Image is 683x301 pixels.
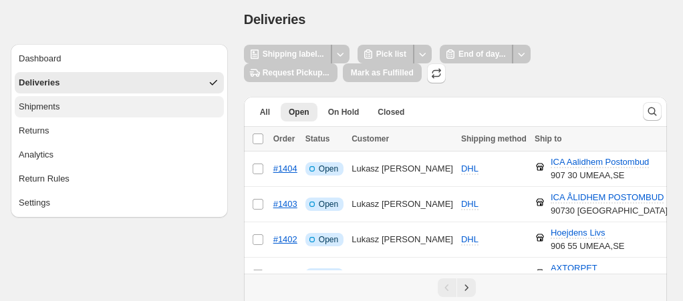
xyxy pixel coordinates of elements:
div: Return Rules [19,172,70,186]
button: Dashboard [15,48,224,69]
span: On Hold [328,107,360,117]
nav: Pagination [244,274,667,301]
span: All [260,107,270,117]
span: Deliveries [244,12,306,27]
div: Settings [19,196,50,210]
button: Return Rules [15,168,224,190]
span: Open [319,234,338,245]
div: Deliveries [19,76,59,89]
div: Shipments [19,100,59,113]
span: Open [319,164,338,174]
span: ICA ÅLIDHEM POSTOMBUD [551,192,664,204]
button: Analytics [15,144,224,166]
button: ICA ÅLIDHEM POSTOMBUD [543,187,672,208]
span: Hoejdens Livs [551,228,605,239]
span: Status [305,134,330,143]
button: DHL [453,264,487,286]
span: Closed [378,107,404,117]
span: Customer [352,134,389,143]
span: Shipping method [461,134,527,143]
span: ICA Aalidhem Postombud [551,157,649,168]
span: Open [319,270,338,280]
a: #1401 [273,270,297,280]
button: Deliveries [15,72,224,93]
div: 906 55 UMEAA , SE [551,226,625,253]
button: Returns [15,120,224,141]
span: Ship to [535,134,562,143]
a: #1402 [273,234,297,244]
div: Analytics [19,148,53,162]
td: Lukasz [PERSON_NAME] [348,222,457,258]
span: DHL [461,164,479,174]
span: Open [319,199,338,210]
span: Order [273,134,295,143]
span: Open [289,107,309,117]
button: Next [457,278,476,297]
button: ICA Aalidhem Postombud [543,152,657,173]
div: 90730 [GEOGRAPHIC_DATA] , SE [551,191,682,218]
button: AXTORPET [543,258,605,279]
div: 907 30 UMEAA , SE [551,156,649,182]
button: Hoejdens Livs [543,222,613,244]
div: Dashboard [19,52,61,65]
button: DHL [453,229,487,250]
button: Shipments [15,96,224,117]
button: DHL [453,194,487,215]
span: DHL [461,234,479,244]
button: Search and filter results [643,102,662,121]
button: Settings [15,192,224,214]
span: DHL [461,199,479,209]
span: AXTORPET [551,263,597,274]
span: DHL [461,270,479,280]
div: Returns [19,124,49,137]
td: Lukasz [PERSON_NAME] [348,187,457,222]
a: #1403 [273,199,297,209]
td: Lukasz [PERSON_NAME] [348,258,457,293]
td: Lukasz [PERSON_NAME] [348,152,457,187]
a: #1404 [273,164,297,174]
div: 90337 [GEOGRAPHIC_DATA] , SE [551,262,682,288]
button: DHL [453,158,487,180]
